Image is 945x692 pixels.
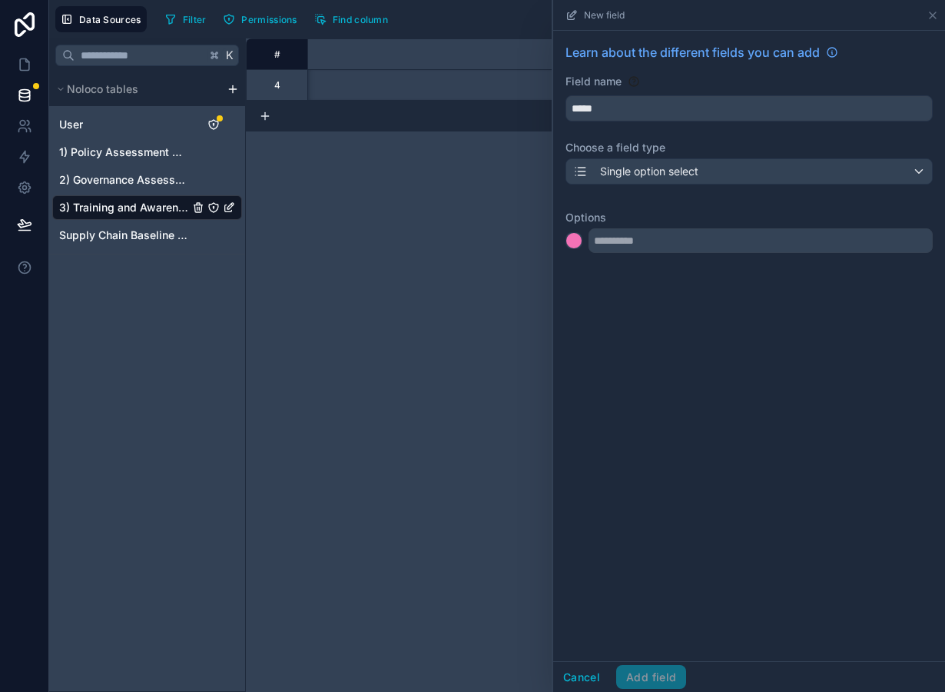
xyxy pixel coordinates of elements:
[565,158,933,185] button: Single option select
[584,9,625,22] span: New field
[333,14,388,25] span: Find column
[67,82,138,97] span: Noloco tables
[52,168,242,192] div: 2) Governance Assessment
[159,8,212,31] button: Filter
[565,43,820,62] span: Learn about the different fields you can add
[79,14,141,25] span: Data Sources
[224,50,235,61] span: K
[52,78,220,100] button: Noloco tables
[217,8,308,31] a: Permissions
[59,228,189,243] a: Supply Chain Baseline Assessment
[52,195,242,220] div: 3) Training and Awareness Raising
[258,48,296,60] div: #
[183,14,207,25] span: Filter
[59,200,189,215] a: 3) Training and Awareness Raising
[565,210,933,225] label: Options
[565,74,622,89] label: Field name
[59,117,83,132] span: User
[217,8,302,31] button: Permissions
[59,172,189,188] a: 2) Governance Assessment
[553,665,610,690] button: Cancel
[241,14,297,25] span: Permissions
[55,6,147,32] button: Data Sources
[274,79,280,91] div: 4
[59,145,189,160] a: 1) Policy Assessment Questions
[309,8,393,31] button: Find column
[59,117,189,132] a: User
[565,43,838,62] a: Learn about the different fields you can add
[49,72,245,255] div: scrollable content
[600,164,698,179] span: Single option select
[52,223,242,248] div: Supply Chain Baseline Assessment
[52,140,242,165] div: 1) Policy Assessment Questions
[565,140,933,155] label: Choose a field type
[52,112,242,137] div: User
